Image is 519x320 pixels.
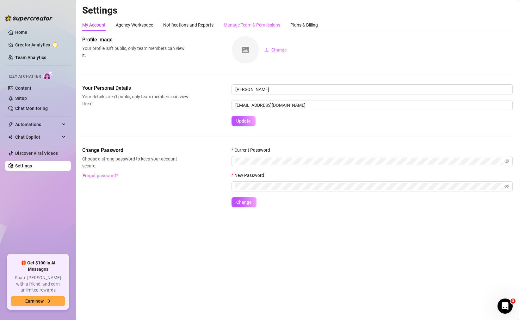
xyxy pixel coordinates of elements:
[83,173,118,178] span: Forgot password?
[290,21,318,28] div: Plans & Billing
[232,197,256,207] button: Change
[8,122,13,127] span: thunderbolt
[232,172,268,179] label: New Password
[15,119,60,130] span: Automations
[504,159,509,163] span: eye-invisible
[15,30,27,35] a: Home
[236,118,251,124] span: Update
[232,147,274,154] label: Current Password
[9,74,41,80] span: Izzy AI Chatter
[116,21,153,28] div: Agency Workspace
[235,183,503,190] input: New Password
[15,86,31,91] a: Content
[82,147,188,154] span: Change Password
[82,84,188,92] span: Your Personal Details
[15,106,48,111] a: Chat Monitoring
[15,96,27,101] a: Setup
[497,299,513,314] iframe: Intercom live chat
[504,184,509,189] span: eye-invisible
[5,15,53,21] img: logo-BBDzfeDw.svg
[510,299,516,304] span: 3
[8,135,12,139] img: Chat Copilot
[11,275,65,293] span: Share [PERSON_NAME] with a friend, and earn unlimited rewards
[43,71,53,80] img: AI Chatter
[259,45,292,55] button: Change
[15,40,66,50] a: Creator Analytics exclamation-circle
[82,21,106,28] div: My Account
[15,151,58,156] a: Discover Viral Videos
[232,100,513,110] input: Enter new email
[82,155,188,169] span: Choose a strong password to keep your account secure.
[264,48,269,52] span: upload
[236,200,252,205] span: Change
[82,171,118,181] button: Forgot password?
[224,21,280,28] div: Manage Team & Permissions
[163,21,213,28] div: Notifications and Reports
[15,55,46,60] a: Team Analytics
[15,163,32,168] a: Settings
[15,132,60,142] span: Chat Copilot
[82,93,188,107] span: Your details aren’t public, only team members can view them.
[232,84,513,94] input: Enter name
[271,47,287,52] span: Change
[82,36,188,44] span: Profile image
[25,299,44,304] span: Earn now
[82,4,513,16] h2: Settings
[11,260,65,272] span: 🎁 Get $100 in AI Messages
[11,296,65,306] button: Earn nowarrow-right
[46,299,51,303] span: arrow-right
[82,45,188,59] span: Your profile isn’t public, only team members can view it.
[235,158,503,165] input: Current Password
[232,116,256,126] button: Update
[232,36,259,63] img: square-placeholder.png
